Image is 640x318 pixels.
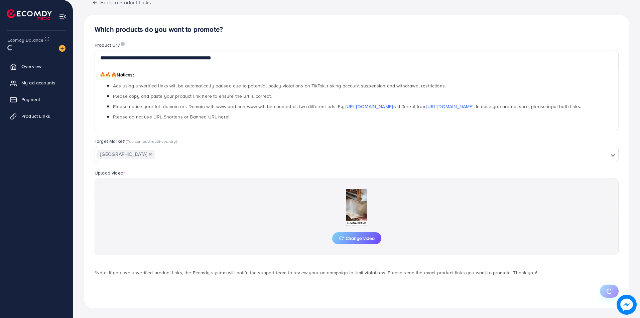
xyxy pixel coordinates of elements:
span: Ecomdy Balance [7,37,43,43]
span: Change video [339,236,375,241]
span: Overview [21,63,41,70]
a: [URL][DOMAIN_NAME] [346,103,393,110]
span: Payment [21,96,40,103]
div: Search for option [95,146,619,162]
img: menu [59,13,67,20]
input: Search for option [156,149,608,160]
img: image [617,295,637,315]
a: My ad accounts [5,76,68,89]
img: image [59,45,66,52]
h4: Which products do you want to promote? [95,25,619,34]
span: (You can add multi-country) [126,138,177,144]
span: Product Links [21,113,50,119]
button: Deselect Pakistan [149,152,152,156]
a: Product Links [5,109,68,123]
label: Upload video [95,170,125,176]
button: Change video [332,232,381,244]
span: [GEOGRAPHIC_DATA] [97,150,155,159]
span: Notices: [100,71,134,78]
span: My ad accounts [21,79,55,86]
span: Please do not use URL Shortens or Banned URL here! [113,113,229,120]
img: image [121,42,125,46]
a: Payment [5,93,68,106]
span: 🔥🔥🔥 [100,71,117,78]
p: *Note: If you use unverified product links, the Ecomdy system will notify the support team to rev... [95,269,619,277]
img: Preview Image [323,189,390,226]
img: logo [7,9,52,20]
span: Please copy and paste your product link here to ensure the url is correct. [113,93,272,99]
a: [URL][DOMAIN_NAME] [426,103,474,110]
a: Overview [5,60,68,73]
span: Ads using unverified links will be automatically paused due to potential policy violations on Tik... [113,82,446,89]
span: Please notice your full domain url. Domain with www and non-www will be counted as two different ... [113,103,581,110]
label: Target Market [95,138,177,144]
label: Product Url [95,42,125,48]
